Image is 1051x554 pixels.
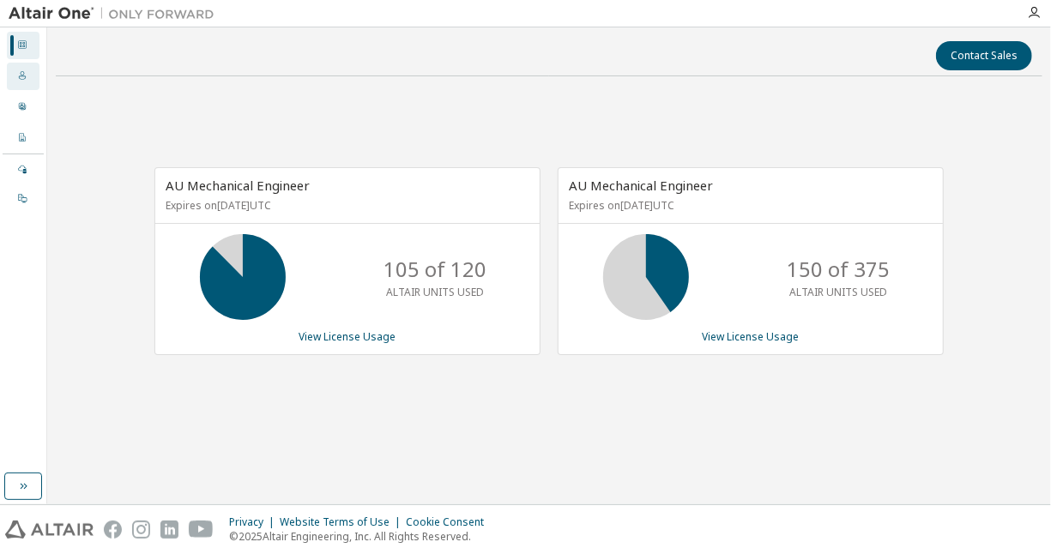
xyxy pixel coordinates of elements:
div: Privacy [229,515,280,529]
img: linkedin.svg [160,521,178,539]
div: Cookie Consent [406,515,494,529]
a: View License Usage [703,329,800,344]
span: AU Mechanical Engineer [166,177,310,194]
p: ALTAIR UNITS USED [386,285,484,299]
div: Managed [7,156,39,184]
p: 150 of 375 [787,255,890,284]
div: User Profile [7,93,39,121]
img: altair_logo.svg [5,521,94,539]
div: Users [7,63,39,90]
p: ALTAIR UNITS USED [789,285,887,299]
p: © 2025 Altair Engineering, Inc. All Rights Reserved. [229,529,494,544]
img: youtube.svg [189,521,214,539]
div: Company Profile [7,124,39,152]
button: Contact Sales [936,41,1032,70]
p: Expires on [DATE] UTC [569,198,928,213]
div: Dashboard [7,32,39,59]
span: AU Mechanical Engineer [569,177,713,194]
img: facebook.svg [104,521,122,539]
a: View License Usage [299,329,396,344]
img: instagram.svg [132,521,150,539]
div: On Prem [7,185,39,213]
div: Website Terms of Use [280,515,406,529]
p: Expires on [DATE] UTC [166,198,525,213]
p: 105 of 120 [384,255,486,284]
img: Altair One [9,5,223,22]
